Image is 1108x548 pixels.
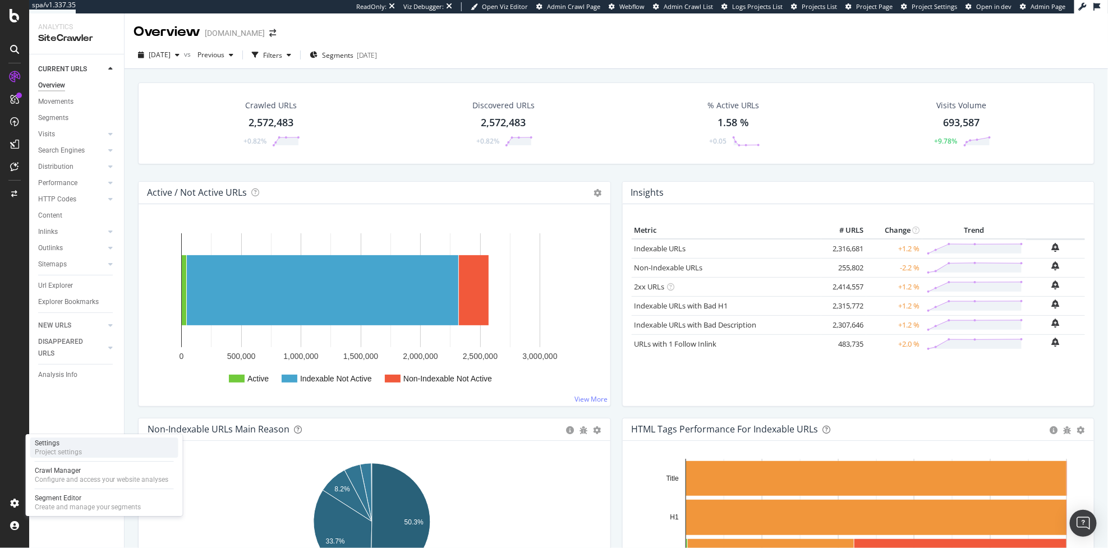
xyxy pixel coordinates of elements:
div: [DATE] [357,50,377,60]
text: Indexable Not Active [300,374,372,383]
div: % Active URLs [707,100,760,111]
a: Webflow [609,2,645,11]
th: # URLS [821,222,866,239]
div: NEW URLS [38,320,71,331]
div: circle-info [1050,426,1058,434]
div: 2,572,483 [481,116,526,130]
div: Discovered URLs [472,100,535,111]
a: DISAPPEARED URLS [38,336,105,360]
div: Analysis Info [38,369,77,381]
th: Change [866,222,922,239]
a: Search Engines [38,145,105,156]
div: arrow-right-arrow-left [269,29,276,37]
a: Explorer Bookmarks [38,296,116,308]
a: Url Explorer [38,280,116,292]
div: Overview [134,22,200,42]
div: Movements [38,96,73,108]
div: +0.05 [709,136,727,146]
div: 1.58 % [718,116,749,130]
button: Segments[DATE] [305,46,381,64]
a: Inlinks [38,226,105,238]
div: Configure and access your website analyses [35,475,169,484]
div: bell-plus [1052,243,1060,252]
text: 50.3% [404,518,424,526]
span: Admin Page [1031,2,1066,11]
a: Outlinks [38,242,105,254]
div: Inlinks [38,226,58,238]
td: 2,307,646 [821,315,866,334]
a: Indexable URLs with Bad Description [635,320,757,330]
div: Crawled URLs [245,100,297,111]
td: 255,802 [821,258,866,277]
div: HTML Tags Performance for Indexable URLs [632,423,819,435]
a: URLs with 1 Follow Inlink [635,339,717,349]
div: Analytics [38,22,115,32]
span: Admin Crawl Page [547,2,600,11]
div: HTTP Codes [38,194,76,205]
td: +1.2 % [866,315,922,334]
text: 33.7% [326,537,345,545]
i: Options [594,189,602,197]
a: Overview [38,80,116,91]
div: Open Intercom Messenger [1070,510,1097,537]
a: Projects List [791,2,837,11]
h4: Active / Not Active URLs [147,185,247,200]
span: Admin Crawl List [664,2,713,11]
span: Project Settings [912,2,957,11]
div: Crawl Manager [35,466,169,475]
text: 2,000,000 [403,352,438,361]
span: Open in dev [976,2,1012,11]
div: Settings [35,439,82,448]
a: HTTP Codes [38,194,105,205]
div: 2,572,483 [249,116,293,130]
text: H1 [670,514,679,522]
a: Open in dev [966,2,1012,11]
span: Projects List [802,2,837,11]
a: Visits [38,128,105,140]
span: vs [184,49,193,59]
td: +1.2 % [866,239,922,259]
div: Visits [38,128,55,140]
td: -2.2 % [866,258,922,277]
svg: A chart. [148,222,596,397]
a: View More [575,394,608,404]
a: Indexable URLs [635,243,686,254]
div: Visits Volume [937,100,987,111]
div: gear [1077,426,1085,434]
td: 2,316,681 [821,239,866,259]
a: 2xx URLs [635,282,665,292]
a: Non-Indexable URLs [635,263,703,273]
a: Performance [38,177,105,189]
div: Distribution [38,161,73,173]
a: Segment EditorCreate and manage your segments [30,492,178,513]
text: Non-Indexable Not Active [403,374,492,383]
a: NEW URLS [38,320,105,331]
div: CURRENT URLS [38,63,87,75]
div: Non-Indexable URLs Main Reason [148,423,289,435]
div: bell-plus [1052,280,1060,289]
text: 3,000,000 [522,352,557,361]
div: bug [1064,426,1072,434]
a: Admin Page [1020,2,1066,11]
a: Indexable URLs with Bad H1 [635,301,728,311]
button: Previous [193,46,238,64]
a: Sitemaps [38,259,105,270]
span: Previous [193,50,224,59]
div: bug [580,426,588,434]
td: 2,315,772 [821,296,866,315]
div: Sitemaps [38,259,67,270]
div: +9.78% [935,136,958,146]
div: circle-info [567,426,574,434]
button: Filters [247,46,296,64]
div: bell-plus [1052,261,1060,270]
th: Trend [922,222,1026,239]
text: 0 [180,352,184,361]
text: 2,500,000 [463,352,498,361]
div: Filters [263,50,282,60]
div: Viz Debugger: [403,2,444,11]
a: Admin Crawl Page [536,2,600,11]
div: +0.82% [243,136,266,146]
div: Project settings [35,448,82,457]
a: SettingsProject settings [30,438,178,458]
div: Segment Editor [35,494,141,503]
